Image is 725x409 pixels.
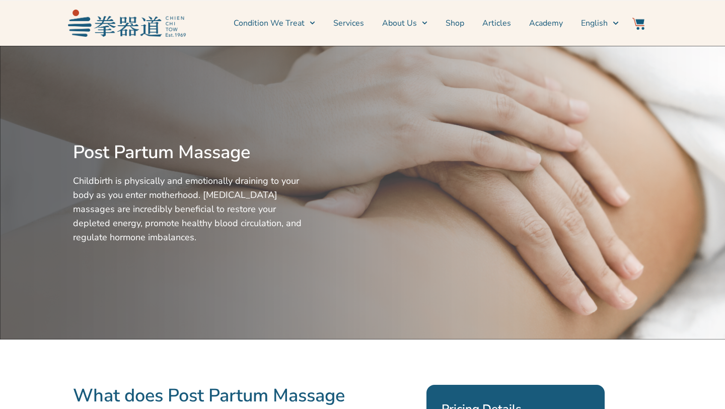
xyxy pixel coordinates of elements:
a: Services [333,11,364,36]
a: About Us [382,11,427,36]
a: Shop [446,11,464,36]
img: Website Icon-03 [632,18,644,30]
a: Academy [529,11,563,36]
a: Articles [482,11,511,36]
span: English [581,17,608,29]
a: English [581,11,618,36]
nav: Menu [191,11,619,36]
a: Condition We Treat [234,11,315,36]
h2: Post Partum Massage [73,142,305,164]
p: Childbirth is physically and emotionally draining to your body as you enter motherhood. [MEDICAL_... [73,174,305,244]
